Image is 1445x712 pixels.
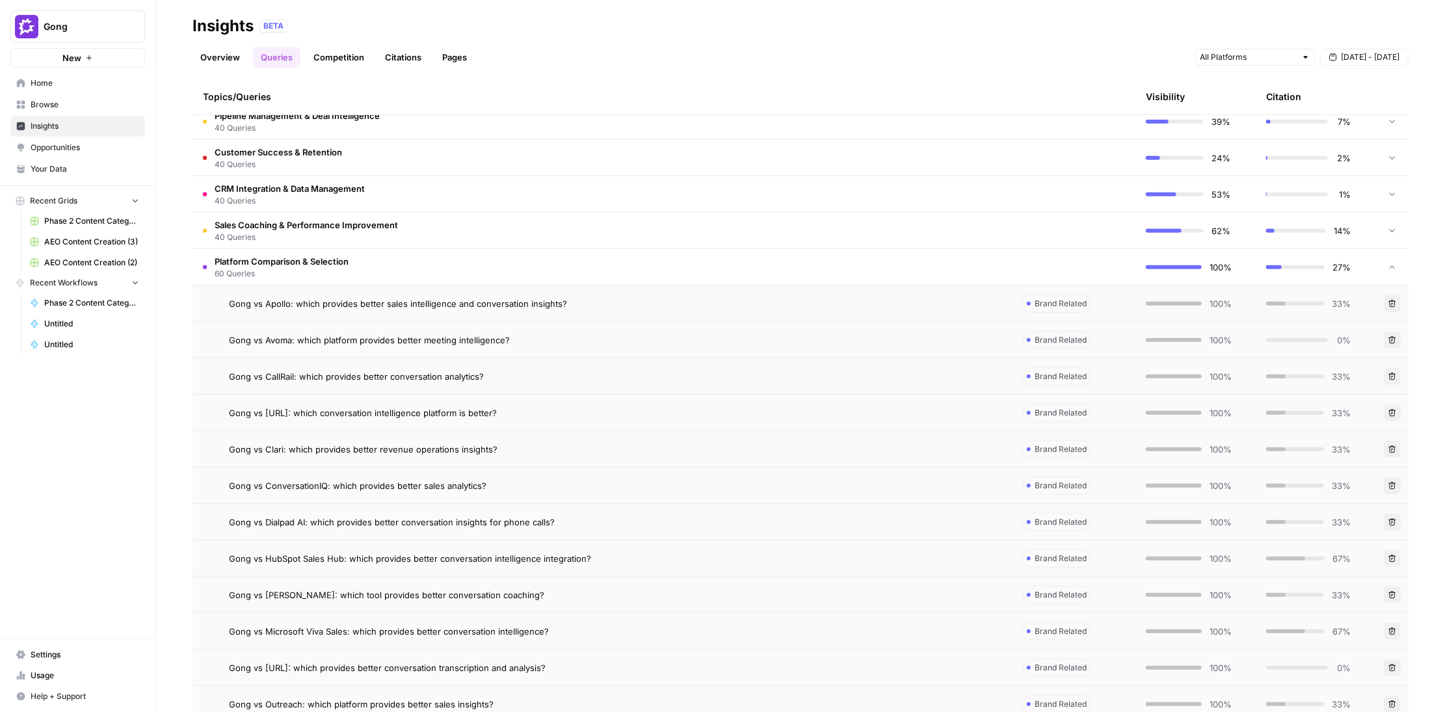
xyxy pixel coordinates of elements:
span: 40 Queries [215,159,342,170]
span: Gong vs Microsoft Viva Sales: which provides better conversation intelligence? [229,625,549,638]
span: 100% [1210,406,1230,419]
span: Untitled [44,318,139,330]
button: New [10,48,145,68]
button: Help + Support [10,686,145,707]
span: 40 Queries [215,231,398,243]
a: Citations [377,47,429,68]
span: Gong vs Clari: which provides better revenue operations insights? [229,443,497,456]
span: 33% [1332,516,1351,529]
span: 100% [1210,370,1230,383]
span: 14% [1334,224,1351,237]
span: Recent Grids [30,195,77,207]
div: Citation [1266,79,1301,114]
span: Brand Related [1035,698,1087,710]
span: 33% [1332,370,1351,383]
span: 100% [1210,261,1230,274]
span: Brand Related [1035,662,1087,674]
span: 1% [1336,188,1351,201]
span: 39% [1212,115,1230,128]
span: 67% [1332,552,1351,565]
button: Recent Grids [10,191,145,211]
span: Untitled [44,339,139,350]
span: 100% [1210,297,1230,310]
span: Brand Related [1035,626,1087,637]
span: CRM Integration & Data Management [215,182,365,195]
span: Brand Related [1035,407,1087,419]
span: 100% [1210,588,1230,601]
span: 53% [1212,188,1230,201]
span: Gong vs Dialpad AI: which provides better conversation insights for phone calls? [229,516,555,529]
span: Brand Related [1035,334,1087,346]
span: Gong vs [URL]: which provides better conversation transcription and analysis? [229,661,546,674]
img: Gong Logo [15,15,38,38]
span: 62% [1212,224,1230,237]
span: 33% [1332,297,1351,310]
span: Pipeline Management & Deal Intelligence [215,109,380,122]
button: [DATE] - [DATE] [1320,49,1409,66]
span: Recent Workflows [30,277,98,289]
span: 100% [1210,516,1230,529]
span: 27% [1332,261,1351,274]
a: Usage [10,665,145,686]
span: 0% [1336,661,1351,674]
span: Insights [31,120,139,132]
span: 33% [1332,443,1351,456]
span: Platform Comparison & Selection [215,255,349,268]
div: BETA [259,20,288,33]
span: Gong vs ConversationIQ: which provides better sales analytics? [229,479,486,492]
span: 100% [1210,661,1230,674]
a: AEO Content Creation (2) [24,252,145,273]
span: Home [31,77,139,89]
span: 100% [1210,479,1230,492]
span: [DATE] - [DATE] [1341,51,1399,63]
button: Recent Workflows [10,273,145,293]
a: Overview [192,47,248,68]
span: Your Data [31,163,139,175]
span: Opportunities [31,142,139,153]
span: AEO Content Creation (3) [44,236,139,248]
span: Gong vs Avoma: which platform provides better meeting intelligence? [229,334,510,347]
a: Untitled [24,313,145,334]
span: Usage [31,670,139,681]
span: Browse [31,99,139,111]
span: Phase 2 Content Categorizer Grid WBB 2025 [44,215,139,227]
span: Gong vs CallRail: which provides better conversation analytics? [229,370,484,383]
span: Brand Related [1035,443,1087,455]
a: Home [10,73,145,94]
button: Workspace: Gong [10,10,145,43]
span: 0% [1336,334,1351,347]
span: Settings [31,649,139,661]
a: Queries [253,47,300,68]
div: Visibility [1146,90,1185,103]
span: Gong vs Apollo: which provides better sales intelligence and conversation insights? [229,297,567,310]
span: Gong vs HubSpot Sales Hub: which provides better conversation intelligence integration? [229,552,591,565]
span: Brand Related [1035,480,1087,492]
span: 33% [1332,588,1351,601]
span: 40 Queries [215,195,365,207]
span: 40 Queries [215,122,380,134]
span: 60 Queries [215,268,349,280]
a: Browse [10,94,145,115]
span: Brand Related [1035,298,1087,310]
a: Phase 2 Content Categorizer [24,293,145,313]
span: Gong vs Outreach: which platform provides better sales insights? [229,698,494,711]
span: 24% [1212,152,1230,165]
a: Insights [10,116,145,137]
span: Gong [44,20,122,33]
span: 100% [1210,334,1230,347]
span: Customer Success & Retention [215,146,342,159]
a: Pages [434,47,475,68]
span: Help + Support [31,691,139,702]
span: Gong vs [PERSON_NAME]: which tool provides better conversation coaching? [229,588,544,601]
span: Phase 2 Content Categorizer [44,297,139,309]
div: Insights [192,16,254,36]
a: AEO Content Creation (3) [24,231,145,252]
span: 33% [1332,406,1351,419]
span: Sales Coaching & Performance Improvement [215,218,398,231]
input: All Platforms [1200,51,1296,64]
a: Untitled [24,334,145,355]
a: Your Data [10,159,145,179]
span: 67% [1332,625,1351,638]
span: Brand Related [1035,371,1087,382]
a: Competition [306,47,372,68]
